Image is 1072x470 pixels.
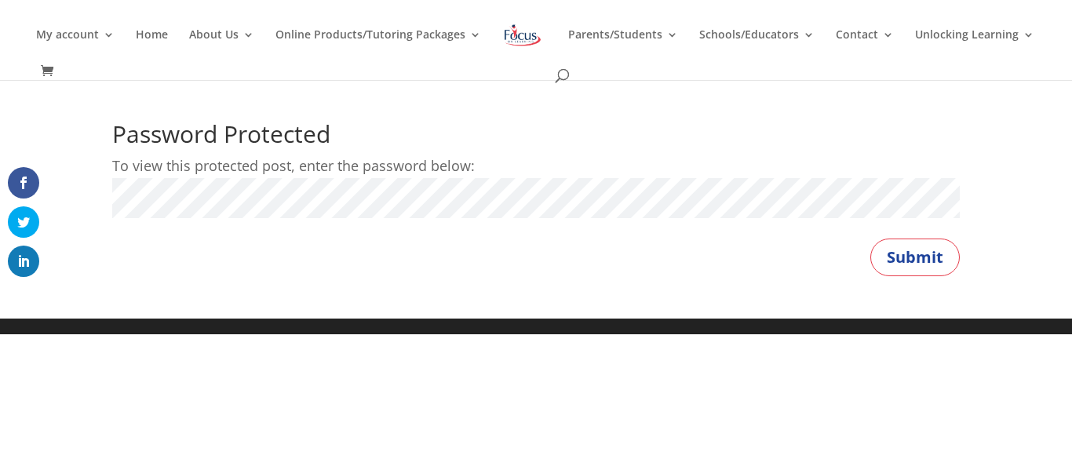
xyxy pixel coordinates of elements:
img: Focus on Learning [502,21,543,49]
a: About Us [189,29,254,66]
a: Unlocking Learning [915,29,1034,66]
a: Parents/Students [568,29,678,66]
a: Online Products/Tutoring Packages [275,29,481,66]
a: Schools/Educators [699,29,815,66]
a: My account [36,29,115,66]
button: Submit [870,239,960,276]
p: To view this protected post, enter the password below: [112,154,960,178]
a: Contact [836,29,894,66]
h1: Password Protected [112,122,960,154]
a: Home [136,29,168,66]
